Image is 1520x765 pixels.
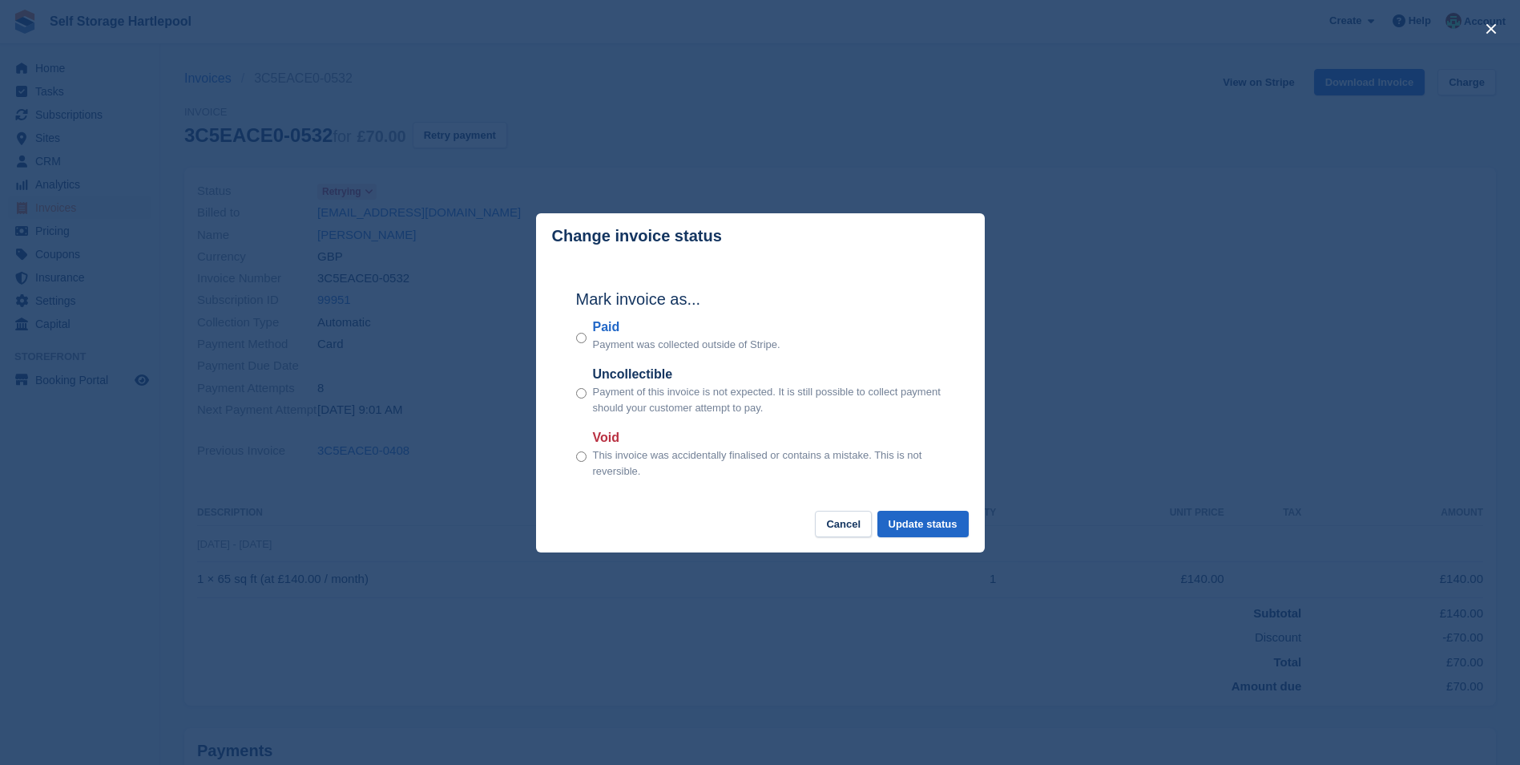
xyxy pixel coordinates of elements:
button: Cancel [815,511,872,537]
h2: Mark invoice as... [576,287,945,311]
button: Update status [877,511,969,537]
p: Change invoice status [552,227,722,245]
p: Payment of this invoice is not expected. It is still possible to collect payment should your cust... [593,384,945,415]
button: close [1478,16,1504,42]
label: Uncollectible [593,365,945,384]
p: This invoice was accidentally finalised or contains a mistake. This is not reversible. [593,447,945,479]
label: Void [593,428,945,447]
p: Payment was collected outside of Stripe. [593,337,780,353]
label: Paid [593,318,780,337]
